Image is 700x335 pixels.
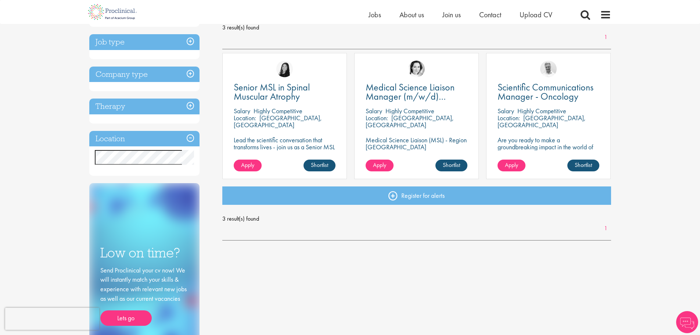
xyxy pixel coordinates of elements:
p: [GEOGRAPHIC_DATA], [GEOGRAPHIC_DATA] [234,114,322,129]
a: Register for alerts [222,186,611,205]
h3: Therapy [89,99,200,114]
img: Chatbot [676,311,698,333]
h3: Low on time? [100,246,189,260]
span: Apply [241,161,254,169]
a: Apply [234,160,262,171]
img: Joshua Bye [540,61,557,77]
p: Medical Science Liaison (MSL) - Region [GEOGRAPHIC_DATA] [366,136,467,150]
a: Contact [479,10,501,19]
img: Greta Prestel [408,61,425,77]
span: Location: [366,114,388,122]
p: Highly Competitive [517,107,566,115]
a: Lets go [100,310,152,326]
a: Jobs [369,10,381,19]
span: Salary [498,107,514,115]
span: Salary [234,107,250,115]
span: 3 result(s) found [222,22,611,33]
span: Medical Science Liaison Manager (m/w/d) Nephrologie [366,81,455,112]
a: Apply [498,160,525,171]
span: 3 result(s) found [222,213,611,224]
span: Salary [366,107,382,115]
p: [GEOGRAPHIC_DATA], [GEOGRAPHIC_DATA] [498,114,586,129]
p: Highly Competitive [385,107,434,115]
span: Scientific Communications Manager - Oncology [498,81,593,103]
span: Apply [505,161,518,169]
a: Scientific Communications Manager - Oncology [498,83,599,101]
p: Highly Competitive [254,107,302,115]
a: Medical Science Liaison Manager (m/w/d) Nephrologie [366,83,467,101]
h3: Company type [89,67,200,82]
p: Lead the scientific conversation that transforms lives - join us as a Senior MSL in Spinal Muscul... [234,136,335,157]
span: Senior MSL in Spinal Muscular Atrophy [234,81,310,103]
h3: Job type [89,34,200,50]
a: Apply [366,160,394,171]
iframe: reCAPTCHA [5,308,99,330]
h3: Location [89,131,200,147]
a: Shortlist [567,160,599,171]
a: Shortlist [435,160,467,171]
div: Send Proclinical your cv now! We will instantly match your skills & experience with relevant new ... [100,265,189,326]
span: Location: [498,114,520,122]
a: Shortlist [304,160,335,171]
a: Join us [442,10,461,19]
span: Apply [373,161,386,169]
a: Upload CV [520,10,552,19]
p: Are you ready to make a groundbreaking impact in the world of biotechnology? Join a growing compa... [498,136,599,171]
img: Numhom Sudsok [276,61,293,77]
a: Senior MSL in Spinal Muscular Atrophy [234,83,335,101]
a: 1 [600,33,611,42]
span: Location: [234,114,256,122]
p: [GEOGRAPHIC_DATA], [GEOGRAPHIC_DATA] [366,114,454,129]
a: 1 [600,224,611,233]
a: About us [399,10,424,19]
